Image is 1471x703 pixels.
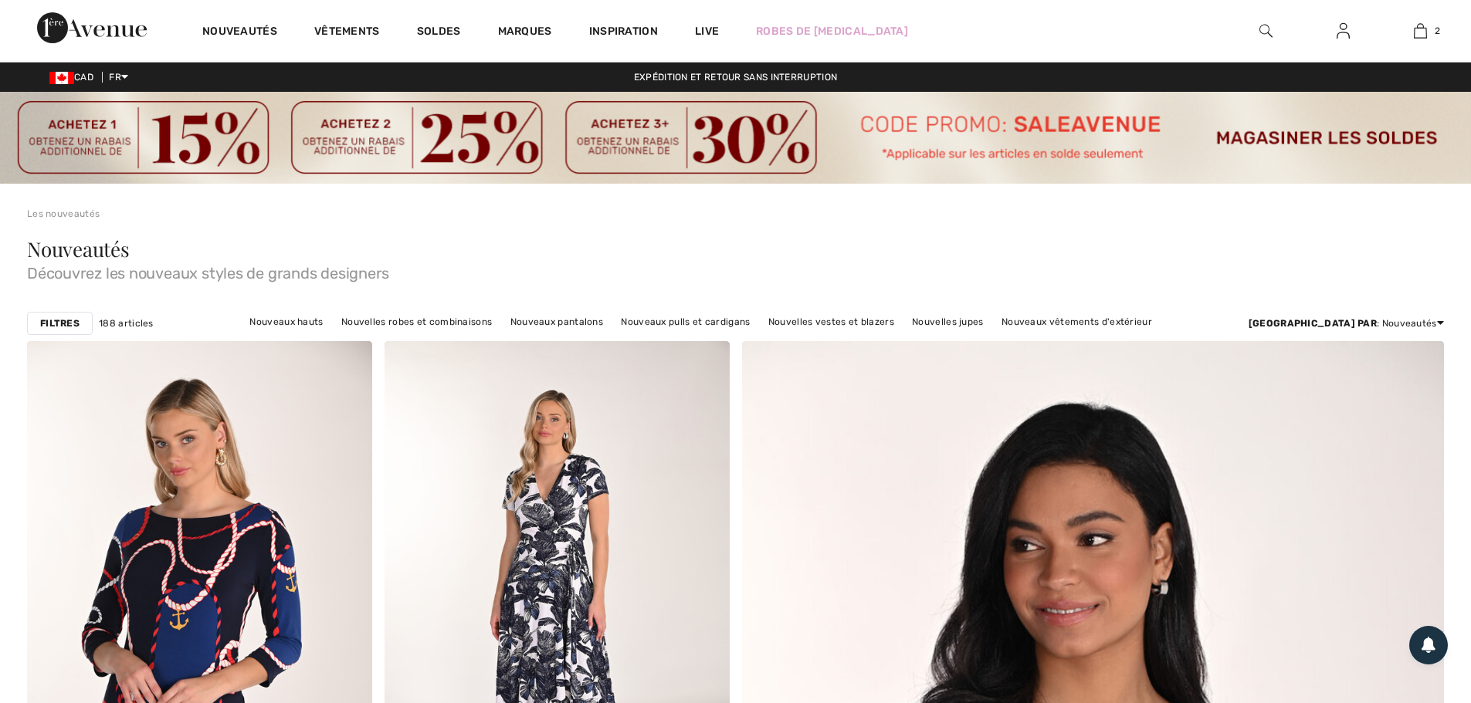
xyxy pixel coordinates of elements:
[1382,22,1458,40] a: 2
[498,25,552,41] a: Marques
[1249,318,1377,329] strong: [GEOGRAPHIC_DATA] par
[49,72,100,83] span: CAD
[1324,22,1362,41] a: Se connecter
[589,25,658,41] span: Inspiration
[242,312,330,332] a: Nouveaux hauts
[695,23,719,39] a: Live
[334,312,500,332] a: Nouvelles robes et combinaisons
[40,316,80,330] strong: Filtres
[761,312,902,332] a: Nouvelles vestes et blazers
[1373,587,1456,626] iframe: Ouvre un widget dans lequel vous pouvez chatter avec l’un de nos agents
[503,312,611,332] a: Nouveaux pantalons
[994,312,1160,332] a: Nouveaux vêtements d'extérieur
[417,25,461,41] a: Soldes
[27,259,1444,281] span: Découvrez les nouveaux styles de grands designers
[202,25,277,41] a: Nouveautés
[756,23,908,39] a: Robes de [MEDICAL_DATA]
[1259,22,1273,40] img: recherche
[613,312,758,332] a: Nouveaux pulls et cardigans
[99,316,154,330] span: 188 articles
[314,25,380,41] a: Vêtements
[904,312,991,332] a: Nouvelles jupes
[1249,316,1444,330] div: : Nouveautés
[37,12,147,43] img: 1ère Avenue
[49,72,74,84] img: Canadian Dollar
[1435,24,1440,38] span: 2
[27,208,100,219] a: Les nouveautés
[109,72,128,83] span: FR
[1414,22,1427,40] img: Mon panier
[27,235,130,262] span: Nouveautés
[1337,22,1350,40] img: Mes infos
